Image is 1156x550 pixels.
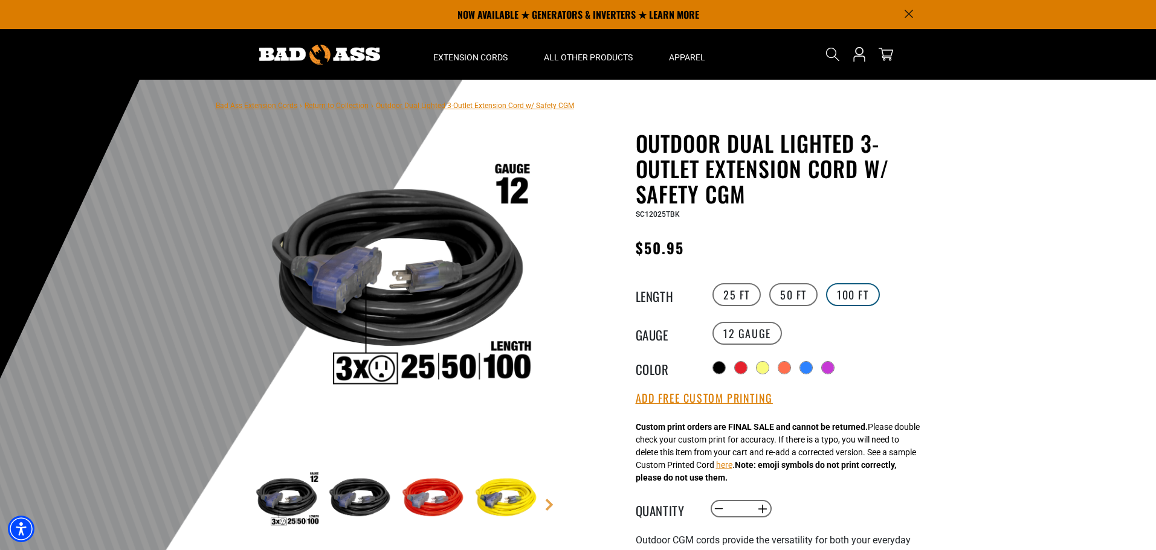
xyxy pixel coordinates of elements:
[216,101,297,110] a: Bad Ass Extension Cords
[651,29,723,80] summary: Apparel
[636,360,696,376] legend: Color
[300,101,302,110] span: ›
[305,101,369,110] a: Return to Collection
[543,499,555,511] a: Next
[636,210,680,219] span: SC12025TBK
[636,501,696,517] label: Quantity
[636,392,773,405] button: Add Free Custom Printing
[325,465,395,535] img: black
[8,516,34,542] div: Accessibility Menu
[636,287,696,302] legend: Length
[259,45,380,65] img: Bad Ass Extension Cords
[636,460,896,482] strong: Note: emoji symbols do not print correctly, please do not use them.
[371,101,373,110] span: ›
[716,459,732,472] button: here
[216,98,574,112] nav: breadcrumbs
[636,422,868,432] strong: Custom print orders are FINAL SALE and cannot be returned.
[471,465,541,535] img: neon yellow
[636,325,696,341] legend: Gauge
[769,283,818,306] label: 50 FT
[544,52,633,63] span: All Other Products
[526,29,651,80] summary: All Other Products
[826,283,880,306] label: 100 FT
[415,29,526,80] summary: Extension Cords
[712,322,782,345] label: 12 Gauge
[823,45,842,64] summary: Search
[669,52,705,63] span: Apparel
[398,465,468,535] img: red
[712,283,761,306] label: 25 FT
[636,421,920,484] div: Please double check your custom print for accuracy. If there is a typo, you will need to delete t...
[376,101,574,110] span: Outdoor Dual Lighted 3-Outlet Extension Cord w/ Safety CGM
[433,52,508,63] span: Extension Cords
[636,237,684,258] span: $50.95
[636,130,932,206] h1: Outdoor Dual Lighted 3-Outlet Extension Cord w/ Safety CGM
